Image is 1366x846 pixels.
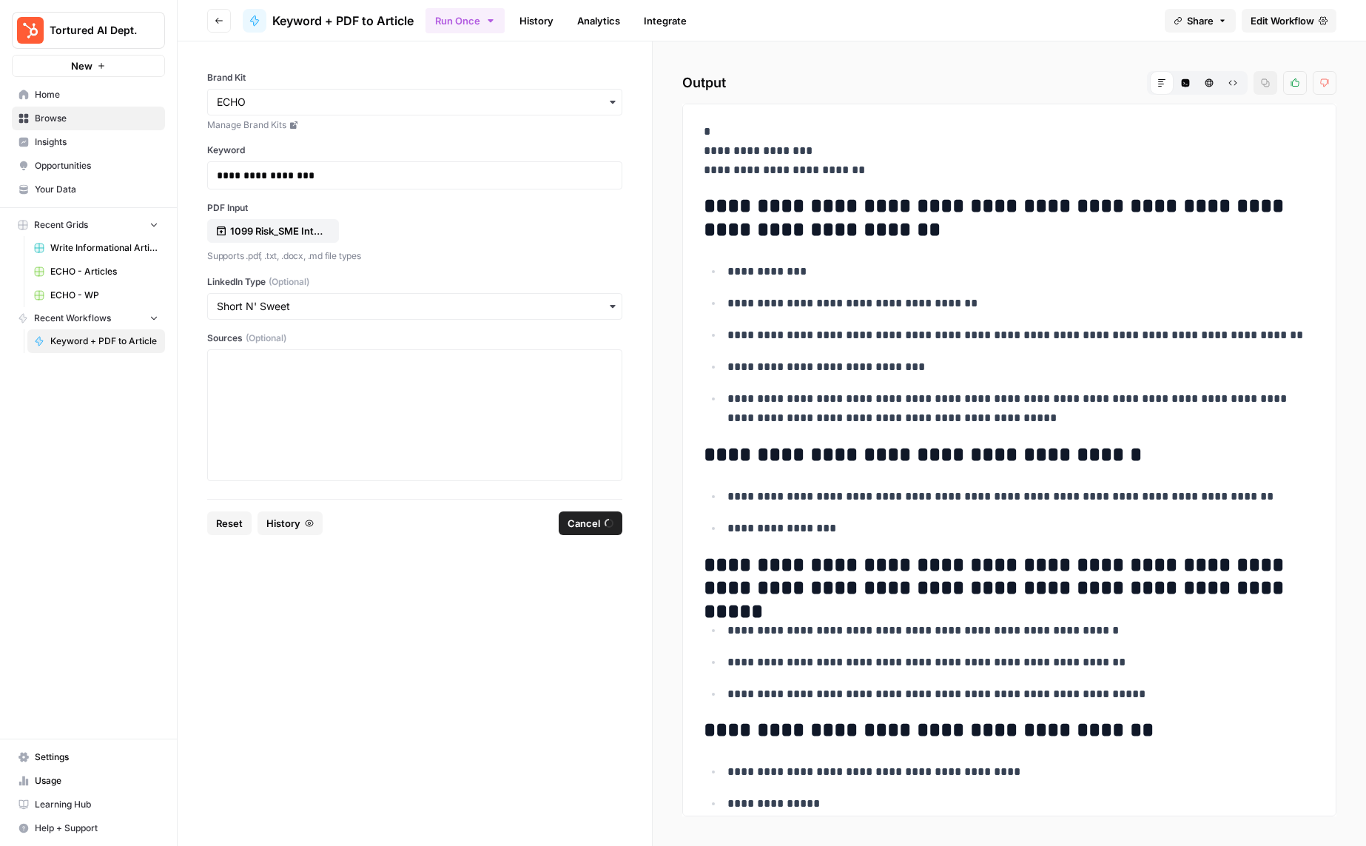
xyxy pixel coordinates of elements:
[12,154,165,178] a: Opportunities
[12,793,165,816] a: Learning Hub
[12,745,165,769] a: Settings
[12,307,165,329] button: Recent Workflows
[50,241,158,255] span: Write Informational Articles
[35,135,158,149] span: Insights
[35,774,158,788] span: Usage
[12,83,165,107] a: Home
[35,183,158,196] span: Your Data
[35,112,158,125] span: Browse
[12,107,165,130] a: Browse
[12,769,165,793] a: Usage
[243,9,414,33] a: Keyword + PDF to Article
[266,516,300,531] span: History
[511,9,562,33] a: History
[35,159,158,172] span: Opportunities
[12,130,165,154] a: Insights
[12,178,165,201] a: Your Data
[207,249,622,263] p: Supports .pdf, .txt, .docx, .md file types
[246,332,286,345] span: (Optional)
[217,95,613,110] input: ECHO
[425,8,505,33] button: Run Once
[35,822,158,835] span: Help + Support
[27,329,165,353] a: Keyword + PDF to Article
[635,9,696,33] a: Integrate
[1251,13,1314,28] span: Edit Workflow
[27,236,165,260] a: Write Informational Articles
[27,260,165,283] a: ECHO - Articles
[559,511,622,535] button: Cancel
[1165,9,1236,33] button: Share
[1187,13,1214,28] span: Share
[71,58,92,73] span: New
[35,798,158,811] span: Learning Hub
[50,265,158,278] span: ECHO - Articles
[17,17,44,44] img: Tortured AI Dept. Logo
[12,214,165,236] button: Recent Grids
[34,312,111,325] span: Recent Workflows
[207,332,622,345] label: Sources
[1242,9,1336,33] a: Edit Workflow
[207,219,339,243] button: 1099 Risk_SME Interview Questions.docx
[35,88,158,101] span: Home
[207,71,622,84] label: Brand Kit
[272,12,414,30] span: Keyword + PDF to Article
[207,275,622,289] label: LinkedIn Type
[568,9,629,33] a: Analytics
[27,283,165,307] a: ECHO - WP
[682,71,1336,95] h2: Output
[269,275,309,289] span: (Optional)
[207,118,622,132] a: Manage Brand Kits
[34,218,88,232] span: Recent Grids
[207,511,252,535] button: Reset
[207,201,622,215] label: PDF Input
[50,335,158,348] span: Keyword + PDF to Article
[50,289,158,302] span: ECHO - WP
[230,224,325,238] p: 1099 Risk_SME Interview Questions.docx
[35,751,158,764] span: Settings
[217,299,613,314] input: Short N' Sweet
[12,12,165,49] button: Workspace: Tortured AI Dept.
[207,144,622,157] label: Keyword
[50,23,139,38] span: Tortured AI Dept.
[568,516,600,531] span: Cancel
[258,511,323,535] button: History
[12,816,165,840] button: Help + Support
[216,516,243,531] span: Reset
[12,55,165,77] button: New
